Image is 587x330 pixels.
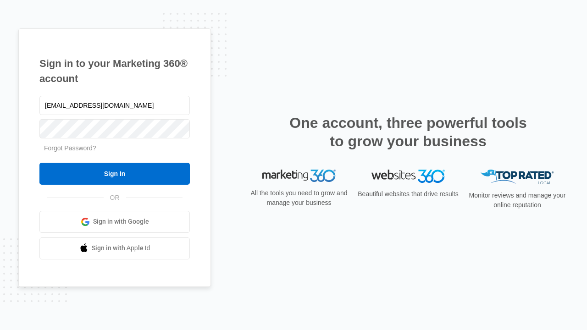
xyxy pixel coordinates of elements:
[481,170,554,185] img: Top Rated Local
[39,96,190,115] input: Email
[466,191,569,210] p: Monitor reviews and manage your online reputation
[248,188,350,208] p: All the tools you need to grow and manage your business
[93,217,149,226] span: Sign in with Google
[39,211,190,233] a: Sign in with Google
[92,243,150,253] span: Sign in with Apple Id
[44,144,96,152] a: Forgot Password?
[39,237,190,259] a: Sign in with Apple Id
[39,56,190,86] h1: Sign in to your Marketing 360® account
[287,114,530,150] h2: One account, three powerful tools to grow your business
[371,170,445,183] img: Websites 360
[39,163,190,185] input: Sign In
[262,170,336,182] img: Marketing 360
[357,189,460,199] p: Beautiful websites that drive results
[104,193,126,203] span: OR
